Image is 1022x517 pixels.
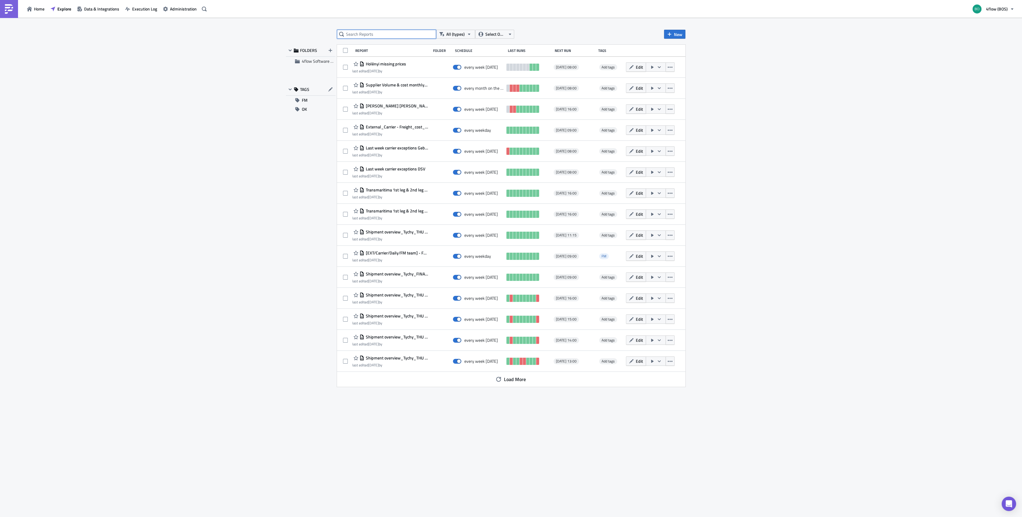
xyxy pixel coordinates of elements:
[602,253,606,259] span: FM
[4,4,14,14] img: PushMetrics
[626,314,646,324] button: Edit
[636,337,643,343] span: Edit
[626,293,646,303] button: Edit
[464,254,491,259] div: every weekday
[368,257,379,263] time: 2025-06-02T16:15:10Z
[986,6,1008,12] span: 4flow (BOS)
[556,65,577,70] span: [DATE] 08:00
[599,169,617,175] span: Add tags
[47,4,74,14] button: Explore
[368,173,379,179] time: 2025-06-02T16:19:26Z
[636,274,643,280] span: Edit
[626,146,646,156] button: Edit
[556,149,577,154] span: [DATE] 08:00
[464,86,503,91] div: every month on the 1st
[602,169,615,175] span: Add tags
[599,337,617,343] span: Add tags
[352,300,428,304] div: last edited by
[626,272,646,282] button: Edit
[286,96,335,105] button: FM
[599,232,617,238] span: Add tags
[352,195,428,199] div: last edited by
[492,373,530,385] button: Load More
[626,62,646,72] button: Edit
[464,296,498,301] div: every week on Thursday
[352,279,428,283] div: last edited by
[636,169,643,175] span: Edit
[556,317,577,322] span: [DATE] 15:00
[599,190,617,196] span: Add tags
[368,299,379,305] time: 2025-05-22T11:55:41Z
[556,233,577,238] span: [DATE] 11:15
[352,132,428,136] div: last edited by
[636,127,643,133] span: Edit
[368,89,379,95] time: 2025-08-06T09:07:14Z
[302,96,308,105] span: FM
[364,61,406,67] span: Holényi missing prices
[602,316,615,322] span: Add tags
[602,211,615,217] span: Add tags
[626,251,646,261] button: Edit
[556,254,577,259] span: [DATE] 09:00
[599,253,609,259] span: FM
[626,230,646,240] button: Edit
[300,87,309,92] span: TAGS
[626,167,646,177] button: Edit
[364,292,428,298] span: Shipment overview_Tychy_THU 16:00
[602,85,615,91] span: Add tags
[636,85,643,91] span: Edit
[74,4,122,14] a: Data & Integrations
[598,48,623,53] div: Tags
[24,4,47,14] button: Home
[352,174,425,178] div: last edited by
[364,166,425,172] span: Last week carrier exceptions DSV
[455,48,505,53] div: Schedule
[364,229,428,235] span: Shipment overview_Tychy_THU saved until 11:00
[352,342,428,346] div: last edited by
[602,358,615,364] span: Add tags
[626,125,646,135] button: Edit
[368,68,379,74] time: 2025-08-04T13:31:14Z
[969,2,1017,16] button: 4flow (BOS)
[602,64,615,70] span: Add tags
[602,295,615,301] span: Add tags
[364,145,428,151] span: Last week carrier exceptions Gebrüeder
[636,232,643,238] span: Edit
[352,237,428,241] div: last edited by
[352,321,428,325] div: last edited by
[602,190,615,196] span: Add tags
[602,106,615,112] span: Add tags
[636,211,643,217] span: Edit
[485,31,505,38] span: Select Owner
[364,355,428,361] span: Shipment overview_Tychy_THU 13:00
[464,65,498,70] div: every week on Friday
[337,30,436,39] input: Search Reports
[464,170,498,175] div: every week on Thursday
[636,64,643,70] span: Edit
[508,48,552,53] div: Last Runs
[446,31,465,38] span: All (types)
[664,30,685,39] button: New
[556,338,577,343] span: [DATE] 14:00
[352,69,406,73] div: last edited by
[636,316,643,322] span: Edit
[626,83,646,93] button: Edit
[599,316,617,322] span: Add tags
[364,208,428,214] span: Transmaritima 1st leg & 2nd leg report
[602,127,615,133] span: Add tags
[464,359,498,364] div: every week on Thursday
[300,48,317,53] span: FOLDERS
[464,128,491,133] div: every weekday
[122,4,160,14] button: Execution Log
[160,4,200,14] button: Administration
[556,128,577,133] span: [DATE] 09:00
[464,191,498,196] div: every week on Wednesday
[352,216,428,220] div: last edited by
[636,190,643,196] span: Edit
[464,233,498,238] div: every week on Thursday
[599,211,617,217] span: Add tags
[352,153,428,157] div: last edited by
[364,124,428,130] span: External_Carrier - Freight_cost_overview_DSV_9:00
